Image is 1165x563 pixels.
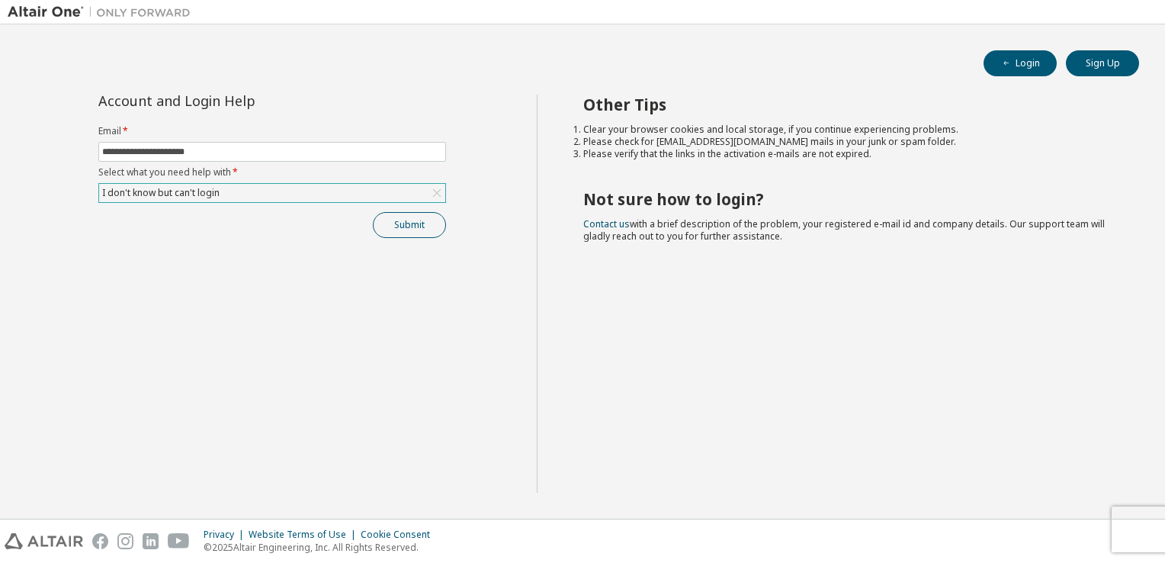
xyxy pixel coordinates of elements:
label: Select what you need help with [98,166,446,179]
img: youtube.svg [168,533,190,549]
span: with a brief description of the problem, your registered e-mail id and company details. Our suppo... [583,217,1105,243]
div: I don't know but can't login [99,184,445,202]
img: altair_logo.svg [5,533,83,549]
h2: Other Tips [583,95,1112,114]
div: Cookie Consent [361,529,439,541]
div: Privacy [204,529,249,541]
div: Account and Login Help [98,95,377,107]
div: I don't know but can't login [100,185,222,201]
div: Website Terms of Use [249,529,361,541]
img: linkedin.svg [143,533,159,549]
li: Please verify that the links in the activation e-mails are not expired. [583,148,1112,160]
button: Login [984,50,1057,76]
h2: Not sure how to login? [583,189,1112,209]
p: © 2025 Altair Engineering, Inc. All Rights Reserved. [204,541,439,554]
button: Submit [373,212,446,238]
label: Email [98,125,446,137]
img: facebook.svg [92,533,108,549]
button: Sign Up [1066,50,1139,76]
img: instagram.svg [117,533,133,549]
img: Altair One [8,5,198,20]
li: Please check for [EMAIL_ADDRESS][DOMAIN_NAME] mails in your junk or spam folder. [583,136,1112,148]
li: Clear your browser cookies and local storage, if you continue experiencing problems. [583,124,1112,136]
a: Contact us [583,217,630,230]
